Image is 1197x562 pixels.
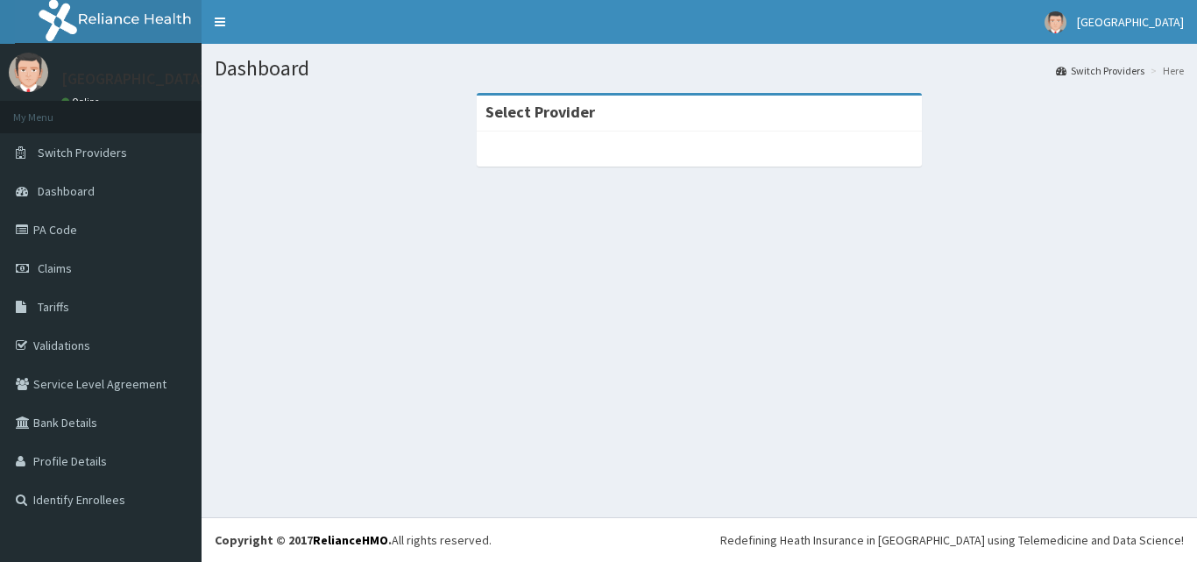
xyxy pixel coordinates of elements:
span: Dashboard [38,183,95,199]
li: Here [1146,63,1184,78]
a: Switch Providers [1056,63,1144,78]
p: [GEOGRAPHIC_DATA] [61,71,206,87]
span: Switch Providers [38,145,127,160]
h1: Dashboard [215,57,1184,80]
img: User Image [1045,11,1066,33]
span: [GEOGRAPHIC_DATA] [1077,14,1184,30]
div: Redefining Heath Insurance in [GEOGRAPHIC_DATA] using Telemedicine and Data Science! [720,531,1184,549]
strong: Select Provider [485,102,595,122]
span: Claims [38,260,72,276]
strong: Copyright © 2017 . [215,532,392,548]
a: RelianceHMO [313,532,388,548]
a: Online [61,96,103,108]
img: User Image [9,53,48,92]
span: Tariffs [38,299,69,315]
footer: All rights reserved. [202,517,1197,562]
